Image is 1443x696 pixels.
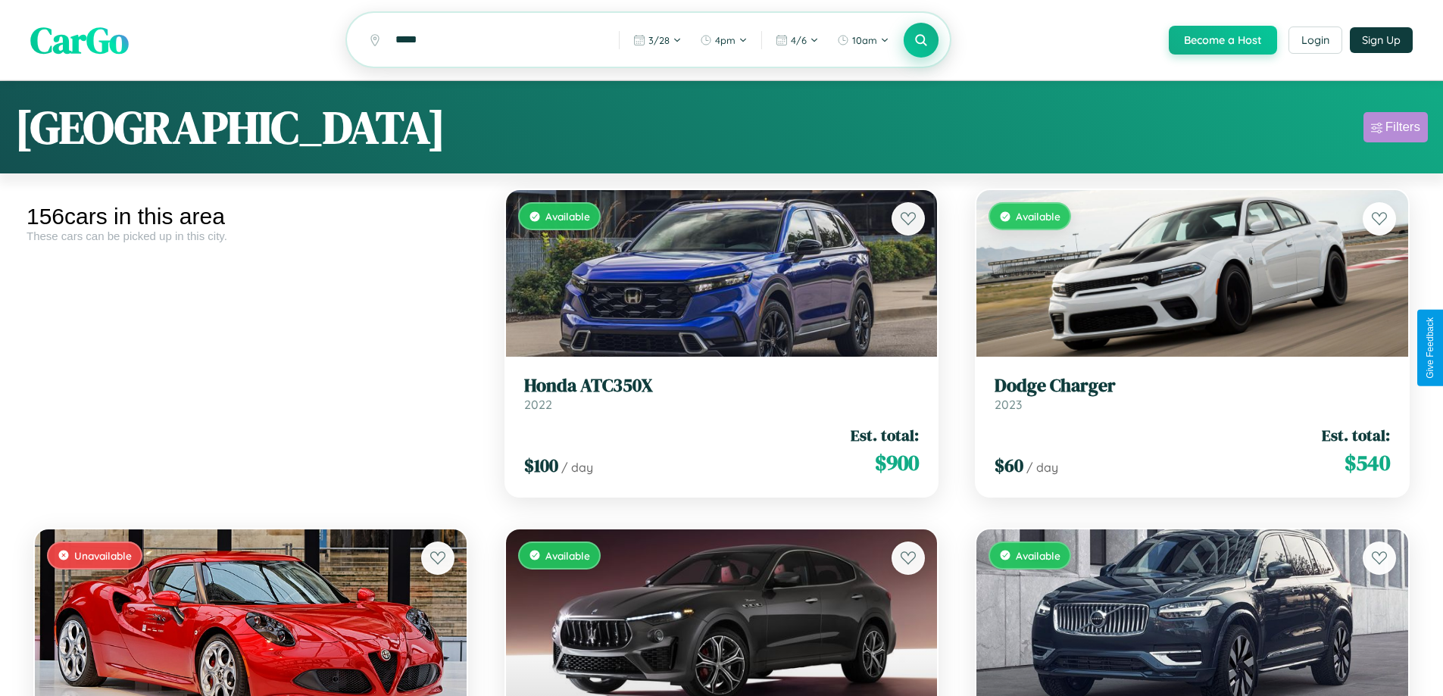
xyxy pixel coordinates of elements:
span: 10am [852,34,877,46]
button: Filters [1363,112,1428,142]
span: Available [545,210,590,223]
span: / day [561,460,593,475]
span: Available [1016,549,1060,562]
span: 3 / 28 [648,34,670,46]
button: 10am [829,28,897,52]
h3: Honda ATC350X [524,375,920,397]
button: 3/28 [626,28,689,52]
button: Become a Host [1169,26,1277,55]
span: 4 / 6 [791,34,807,46]
span: Available [545,549,590,562]
div: Filters [1385,120,1420,135]
button: 4/6 [768,28,826,52]
h1: [GEOGRAPHIC_DATA] [15,96,445,158]
a: Honda ATC350X2022 [524,375,920,412]
span: Est. total: [851,424,919,446]
span: 4pm [715,34,736,46]
button: 4pm [692,28,755,52]
span: $ 100 [524,453,558,478]
span: 2022 [524,397,552,412]
span: 2023 [995,397,1022,412]
h3: Dodge Charger [995,375,1390,397]
span: Est. total: [1322,424,1390,446]
div: 156 cars in this area [27,204,475,229]
span: Unavailable [74,549,132,562]
button: Login [1288,27,1342,54]
span: Available [1016,210,1060,223]
span: $ 900 [875,448,919,478]
span: $ 540 [1345,448,1390,478]
span: CarGo [30,15,129,65]
div: These cars can be picked up in this city. [27,229,475,242]
div: Give Feedback [1425,317,1435,379]
button: Sign Up [1350,27,1413,53]
a: Dodge Charger2023 [995,375,1390,412]
span: / day [1026,460,1058,475]
span: $ 60 [995,453,1023,478]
